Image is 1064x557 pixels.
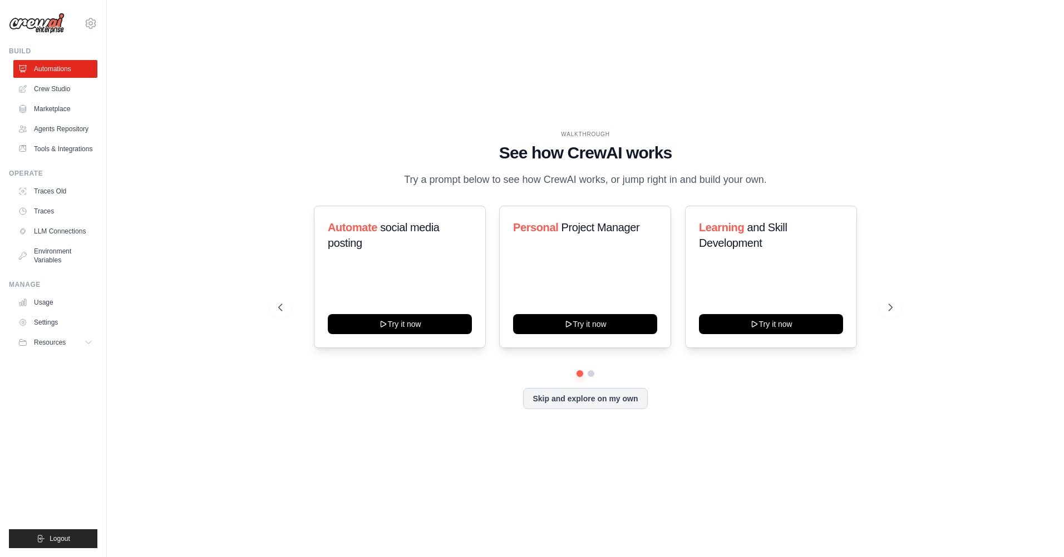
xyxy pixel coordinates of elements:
[13,60,97,78] a: Automations
[9,169,97,178] div: Operate
[561,221,640,233] span: Project Manager
[13,334,97,351] button: Resources
[398,172,772,188] p: Try a prompt below to see how CrewAI works, or jump right in and build your own.
[9,13,65,34] img: Logo
[13,100,97,118] a: Marketplace
[699,221,787,249] span: and Skill Development
[50,534,70,543] span: Logout
[278,130,893,138] div: WALKTHROUGH
[13,222,97,240] a: LLM Connections
[13,120,97,138] a: Agents Repository
[328,221,440,249] span: social media posting
[699,314,843,334] button: Try it now
[513,314,657,334] button: Try it now
[13,182,97,200] a: Traces Old
[13,294,97,311] a: Usage
[328,314,472,334] button: Try it now
[13,242,97,269] a: Environment Variables
[9,47,97,56] div: Build
[513,221,558,233] span: Personal
[13,140,97,158] a: Tools & Integrations
[328,221,377,233] span: Automate
[13,80,97,98] a: Crew Studio
[34,338,66,347] span: Resources
[9,529,97,548] button: Logout
[9,280,97,289] div: Manage
[699,221,744,233] span: Learning
[523,388,647,409] button: Skip and explore on my own
[13,314,97,331] a: Settings
[278,143,893,163] h1: See how CrewAI works
[13,202,97,220] a: Traces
